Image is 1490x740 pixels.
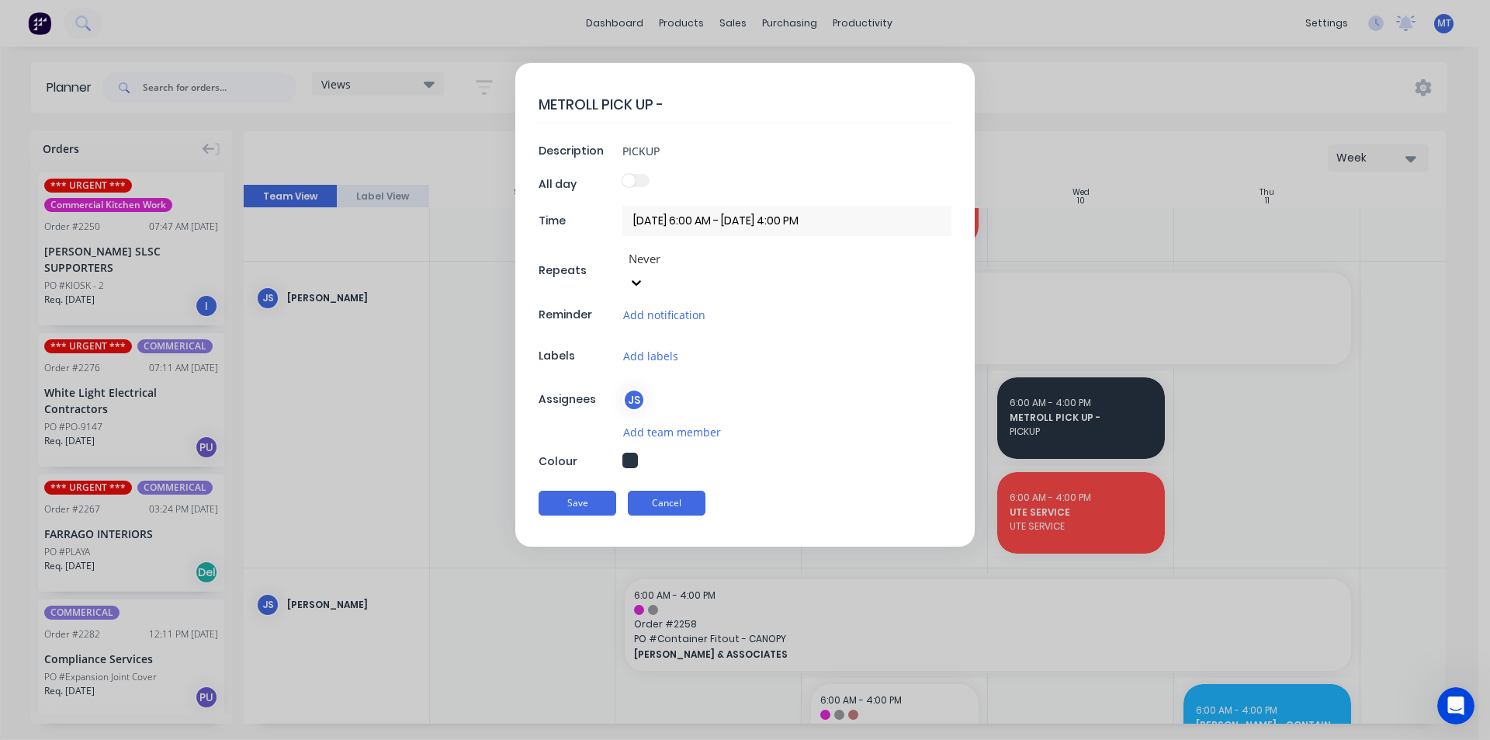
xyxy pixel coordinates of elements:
[539,176,619,193] div: All day
[628,491,705,516] button: Cancel
[539,262,619,279] div: Repeats
[539,307,619,323] div: Reminder
[539,453,619,470] div: Colour
[539,143,619,159] div: Description
[539,348,619,364] div: Labels
[622,388,646,412] div: JS
[539,213,619,229] div: Time
[539,491,616,516] button: Save
[539,86,951,123] textarea: METROLL PICK UP -
[622,139,951,162] input: Enter a description
[622,423,722,441] button: Add team member
[622,306,706,324] button: Add notification
[622,347,679,365] button: Add labels
[1437,687,1474,724] iframe: Intercom live chat
[539,391,619,408] div: Assignees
